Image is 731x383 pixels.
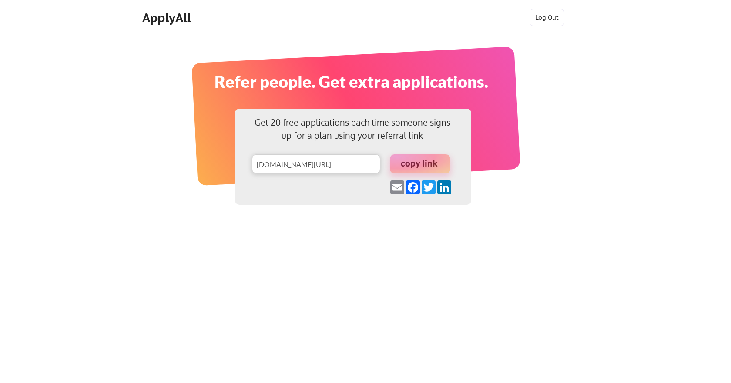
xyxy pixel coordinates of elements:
[106,69,597,94] div: Refer people. Get extra applications.
[436,180,452,194] a: LinkedIn
[405,180,421,194] a: Facebook
[142,10,194,25] div: ApplyAll
[421,180,436,194] a: Twitter
[389,180,405,194] a: Email
[252,116,453,142] div: Get 20 free applications each time someone signs up for a plan using your referral link
[530,9,564,26] button: Log Out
